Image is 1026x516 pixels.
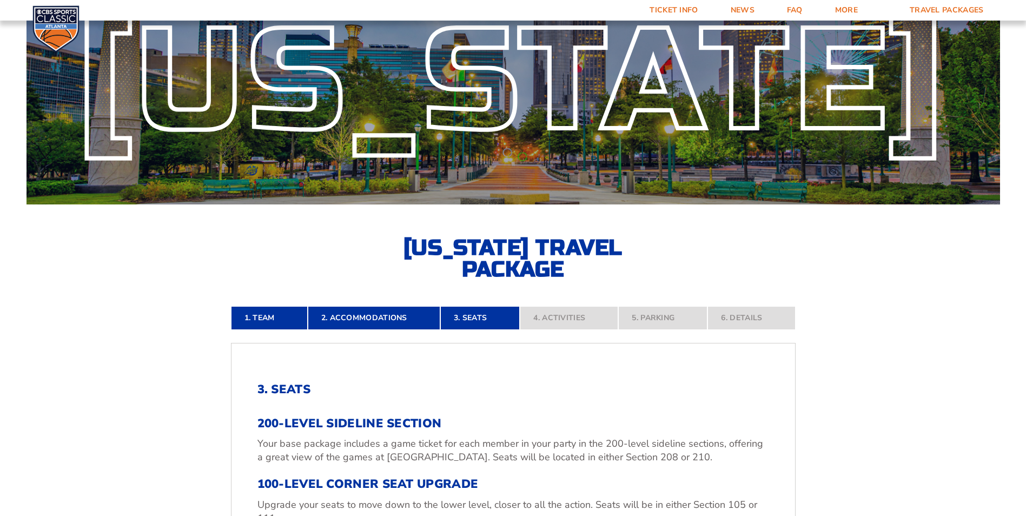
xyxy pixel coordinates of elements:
[394,237,632,280] h2: [US_STATE] Travel Package
[32,5,80,52] img: CBS Sports Classic
[257,437,769,464] p: Your base package includes a game ticket for each member in your party in the 200-level sideline ...
[257,477,769,491] h3: 100-Level Corner Seat Upgrade
[257,382,769,396] h2: 3. Seats
[27,24,1000,139] div: [US_STATE]
[257,416,769,431] h3: 200-Level Sideline Section
[231,306,308,330] a: 1. Team
[308,306,440,330] a: 2. Accommodations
